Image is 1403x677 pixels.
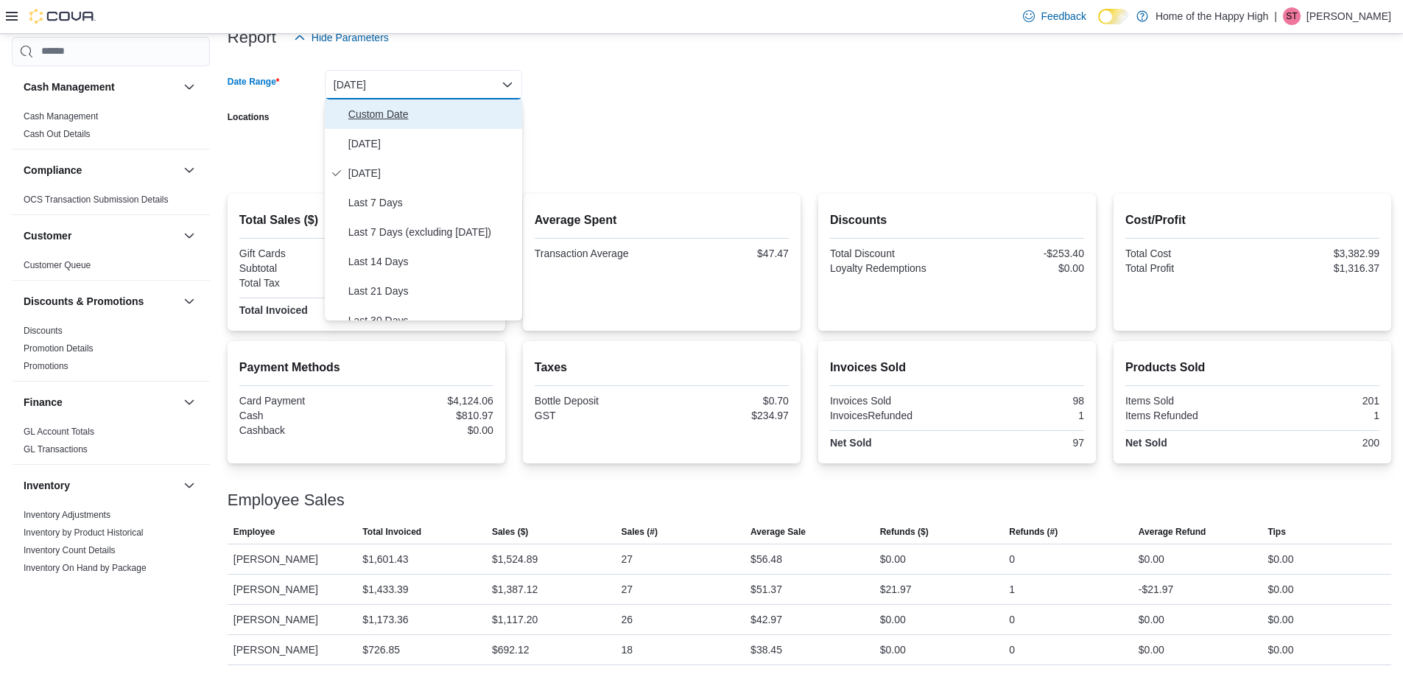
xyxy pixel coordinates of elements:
h3: Employee Sales [228,491,345,509]
div: $1,433.39 [362,580,408,598]
div: $0.00 [960,262,1084,274]
a: Customer Queue [24,260,91,270]
a: Inventory On Hand by Package [24,563,147,573]
button: Discounts & Promotions [24,294,177,309]
div: $0.00 [880,611,906,628]
button: Hide Parameters [288,23,395,52]
p: | [1274,7,1277,25]
div: $0.00 [1139,641,1164,659]
a: Cash Management [24,111,98,122]
div: $1,173.36 [362,611,408,628]
div: Total Cost [1125,248,1250,259]
div: $51.37 [750,580,782,598]
div: Cashback [239,424,364,436]
button: Inventory [24,478,177,493]
div: Loyalty Redemptions [830,262,954,274]
input: Dark Mode [1098,9,1129,24]
div: Total Discount [830,248,954,259]
h3: Report [228,29,276,46]
button: Inventory [180,477,198,494]
span: Last 30 Days [348,312,516,329]
span: OCS Transaction Submission Details [24,194,169,206]
div: $0.00 [1139,611,1164,628]
div: 0 [1009,641,1015,659]
span: Average Sale [750,526,806,538]
a: Inventory Adjustments [24,510,110,520]
span: Inventory Count Details [24,544,116,556]
span: Average Refund [1139,526,1206,538]
div: $810.97 [369,410,493,421]
h2: Invoices Sold [830,359,1084,376]
span: Hide Parameters [312,30,389,45]
div: $0.00 [1267,611,1293,628]
div: Total Tax [239,277,364,289]
button: Customer [24,228,177,243]
span: Custom Date [348,105,516,123]
div: Select listbox [325,99,522,320]
span: GL Account Totals [24,426,94,438]
strong: Net Sold [830,437,872,449]
div: $0.00 [1139,550,1164,568]
span: Inventory On Hand by Package [24,562,147,574]
button: Finance [24,395,177,410]
div: Transaction Average [535,248,659,259]
span: Discounts [24,325,63,337]
span: GL Transactions [24,443,88,455]
span: Inventory Adjustments [24,509,110,521]
div: 27 [622,550,633,568]
a: GL Account Totals [24,427,94,437]
span: Cash Management [24,111,98,122]
div: Gift Cards [239,248,364,259]
div: $1,387.12 [492,580,538,598]
p: Home of the Happy High [1156,7,1268,25]
span: Total Invoiced [362,526,421,538]
span: Employee [233,526,275,538]
div: Total Profit [1125,262,1250,274]
img: Cova [29,9,96,24]
span: ST [1286,7,1297,25]
div: -$253.40 [960,248,1084,259]
span: Promotions [24,360,68,372]
div: [PERSON_NAME] [228,635,357,664]
a: Feedback [1017,1,1091,31]
div: 97 [960,437,1084,449]
div: [PERSON_NAME] [228,544,357,574]
div: $726.85 [362,641,400,659]
div: 200 [1255,437,1379,449]
span: Cash Out Details [24,128,91,140]
span: Last 14 Days [348,253,516,270]
button: Compliance [24,163,177,178]
button: Customer [180,227,198,245]
div: Compliance [12,191,210,214]
span: [DATE] [348,135,516,152]
div: 1 [1255,410,1379,421]
h3: Compliance [24,163,82,178]
div: $47.47 [664,248,789,259]
a: OCS Transaction Submission Details [24,194,169,205]
div: $0.00 [1267,580,1293,598]
div: [PERSON_NAME] [228,575,357,604]
span: Last 7 Days [348,194,516,211]
span: [DATE] [348,164,516,182]
div: Finance [12,423,210,464]
span: Last 7 Days (excluding [DATE]) [348,223,516,241]
div: InvoicesRefunded [830,410,954,421]
div: Items Refunded [1125,410,1250,421]
h3: Finance [24,395,63,410]
h2: Average Spent [535,211,789,229]
div: [PERSON_NAME] [228,605,357,634]
div: $0.00 [369,424,493,436]
strong: Total Invoiced [239,304,308,316]
div: $692.12 [492,641,530,659]
div: $0.70 [664,395,789,407]
div: $1,316.37 [1255,262,1379,274]
h2: Cost/Profit [1125,211,1379,229]
div: 0 [1009,611,1015,628]
div: 201 [1255,395,1379,407]
strong: Net Sold [1125,437,1167,449]
span: Tips [1267,526,1285,538]
button: Discounts & Promotions [180,292,198,310]
div: Discounts & Promotions [12,322,210,381]
div: Invoices Sold [830,395,954,407]
a: Promotion Details [24,343,94,354]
